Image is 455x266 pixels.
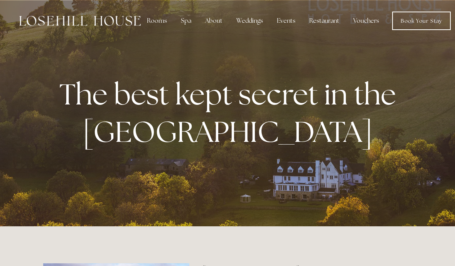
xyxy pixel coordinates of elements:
[392,12,451,30] a: Book Your Stay
[230,13,269,29] div: Weddings
[199,13,229,29] div: About
[59,75,402,151] strong: The best kept secret in the [GEOGRAPHIC_DATA]
[271,13,302,29] div: Events
[19,16,141,26] img: Losehill House
[303,13,345,29] div: Restaurant
[175,13,197,29] div: Spa
[141,13,173,29] div: Rooms
[347,13,385,29] a: Vouchers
